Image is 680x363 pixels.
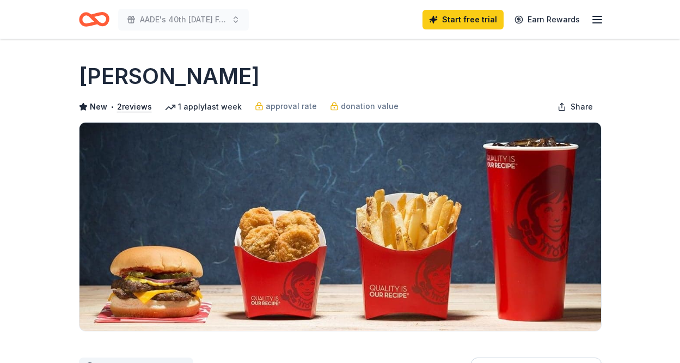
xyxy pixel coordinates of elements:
[422,10,504,29] a: Start free trial
[165,100,242,113] div: 1 apply last week
[90,100,107,113] span: New
[341,100,399,113] span: donation value
[140,13,227,26] span: AADE's 40th [DATE] Fest
[117,100,152,113] button: 2reviews
[571,100,593,113] span: Share
[79,7,109,32] a: Home
[549,96,602,118] button: Share
[79,61,260,92] h1: [PERSON_NAME]
[330,100,399,113] a: donation value
[118,9,249,31] button: AADE's 40th [DATE] Fest
[266,100,317,113] span: approval rate
[255,100,317,113] a: approval rate
[110,102,114,111] span: •
[79,123,601,331] img: Image for Wendy's
[508,10,586,29] a: Earn Rewards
